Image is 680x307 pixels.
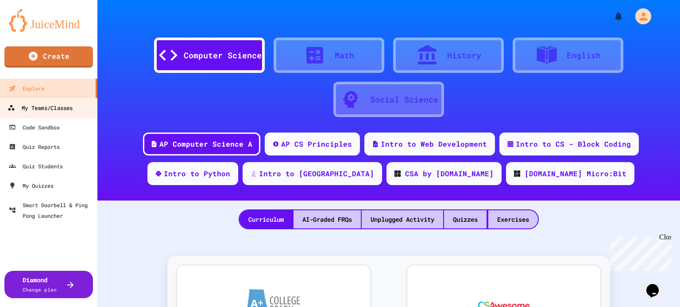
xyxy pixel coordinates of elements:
div: Social Science [370,94,438,106]
a: Create [4,46,93,68]
img: logo-orange.svg [9,9,89,32]
div: AI-Graded FRQs [294,210,361,228]
div: Intro to CS - Block Coding [516,139,631,149]
img: CODE_logo_RGB.png [514,171,520,177]
div: History [447,49,481,61]
div: Smart Doorbell & Ping Pong Launcher [9,200,94,221]
div: My Notifications [597,9,626,24]
div: Explore [9,83,44,94]
button: DiamondChange plan [4,271,93,298]
iframe: chat widget [643,272,671,298]
div: [DOMAIN_NAME] Micro:Bit [525,168,626,179]
div: Computer Science [184,49,262,61]
div: Quiz Reports [9,141,60,152]
iframe: chat widget [607,233,671,271]
div: English [567,49,601,61]
div: Curriculum [240,210,293,228]
img: CODE_logo_RGB.png [394,171,401,177]
div: Math [335,49,354,61]
div: Chat with us now!Close [4,4,61,56]
div: My Teams/Classes [8,102,73,114]
div: My Quizzes [9,180,54,191]
div: AP Computer Science A [159,139,252,149]
div: CSA by [DOMAIN_NAME] [405,168,494,179]
div: Diamond [23,275,57,294]
span: Change plan [23,286,57,293]
div: Intro to Python [164,168,230,179]
div: Code Sandbox [9,122,60,133]
div: Intro to Web Development [381,139,487,149]
div: Unplugged Activity [362,210,443,228]
div: AP CS Principles [281,139,352,149]
div: Quizzes [444,210,487,228]
div: Intro to [GEOGRAPHIC_DATA] [259,168,374,179]
div: My Account [626,6,653,27]
div: Quiz Students [9,161,63,171]
div: Exercises [488,210,538,228]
